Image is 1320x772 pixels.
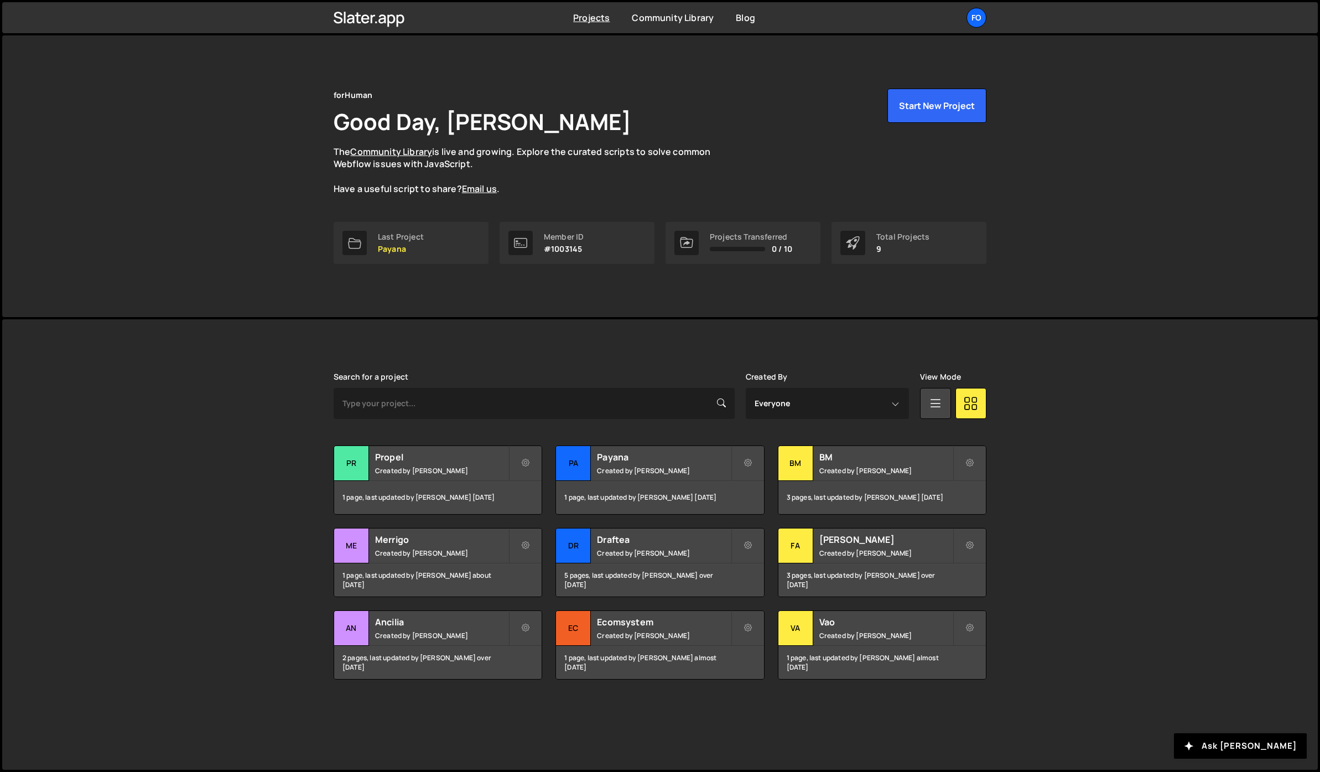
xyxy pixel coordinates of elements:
[375,533,508,546] h2: Merrigo
[334,372,408,381] label: Search for a project
[1174,733,1307,759] button: Ask [PERSON_NAME]
[778,445,986,515] a: BM BM Created by [PERSON_NAME] 3 pages, last updated by [PERSON_NAME] [DATE]
[573,12,610,24] a: Projects
[819,548,953,558] small: Created by [PERSON_NAME]
[819,616,953,628] h2: Vao
[544,245,584,253] p: #1003145
[334,481,542,514] div: 1 page, last updated by [PERSON_NAME] [DATE]
[746,372,788,381] label: Created By
[556,563,763,597] div: 5 pages, last updated by [PERSON_NAME] over [DATE]
[462,183,497,195] a: Email us
[876,245,929,253] p: 9
[375,451,508,463] h2: Propel
[819,533,953,546] h2: [PERSON_NAME]
[597,548,730,558] small: Created by [PERSON_NAME]
[555,610,764,680] a: Ec Ecomsystem Created by [PERSON_NAME] 1 page, last updated by [PERSON_NAME] almost [DATE]
[778,610,986,680] a: Va Vao Created by [PERSON_NAME] 1 page, last updated by [PERSON_NAME] almost [DATE]
[597,533,730,546] h2: Draftea
[556,446,591,481] div: Pa
[375,616,508,628] h2: Ancilia
[597,451,730,463] h2: Payana
[334,610,542,680] a: An Ancilia Created by [PERSON_NAME] 2 pages, last updated by [PERSON_NAME] over [DATE]
[778,481,986,514] div: 3 pages, last updated by [PERSON_NAME] [DATE]
[375,631,508,640] small: Created by [PERSON_NAME]
[778,646,986,679] div: 1 page, last updated by [PERSON_NAME] almost [DATE]
[334,222,488,264] a: Last Project Payana
[334,528,542,597] a: Me Merrigo Created by [PERSON_NAME] 1 page, last updated by [PERSON_NAME] about [DATE]
[819,451,953,463] h2: BM
[350,146,432,158] a: Community Library
[778,528,986,597] a: Fa [PERSON_NAME] Created by [PERSON_NAME] 3 pages, last updated by [PERSON_NAME] over [DATE]
[819,631,953,640] small: Created by [PERSON_NAME]
[375,466,508,475] small: Created by [PERSON_NAME]
[876,232,929,241] div: Total Projects
[555,528,764,597] a: Dr Draftea Created by [PERSON_NAME] 5 pages, last updated by [PERSON_NAME] over [DATE]
[544,232,584,241] div: Member ID
[966,8,986,28] a: fo
[778,563,986,597] div: 3 pages, last updated by [PERSON_NAME] over [DATE]
[334,89,372,102] div: forHuman
[334,446,369,481] div: Pr
[334,529,369,563] div: Me
[778,529,813,563] div: Fa
[819,466,953,475] small: Created by [PERSON_NAME]
[556,529,591,563] div: Dr
[334,563,542,597] div: 1 page, last updated by [PERSON_NAME] about [DATE]
[378,232,424,241] div: Last Project
[334,445,542,515] a: Pr Propel Created by [PERSON_NAME] 1 page, last updated by [PERSON_NAME] [DATE]
[334,611,369,646] div: An
[736,12,755,24] a: Blog
[887,89,986,123] button: Start New Project
[597,616,730,628] h2: Ecomsystem
[334,146,732,195] p: The is live and growing. Explore the curated scripts to solve common Webflow issues with JavaScri...
[334,646,542,679] div: 2 pages, last updated by [PERSON_NAME] over [DATE]
[597,466,730,475] small: Created by [PERSON_NAME]
[556,481,763,514] div: 1 page, last updated by [PERSON_NAME] [DATE]
[632,12,714,24] a: Community Library
[556,611,591,646] div: Ec
[375,548,508,558] small: Created by [PERSON_NAME]
[778,611,813,646] div: Va
[772,245,792,253] span: 0 / 10
[710,232,792,241] div: Projects Transferred
[778,446,813,481] div: BM
[920,372,961,381] label: View Mode
[555,445,764,515] a: Pa Payana Created by [PERSON_NAME] 1 page, last updated by [PERSON_NAME] [DATE]
[334,388,735,419] input: Type your project...
[556,646,763,679] div: 1 page, last updated by [PERSON_NAME] almost [DATE]
[597,631,730,640] small: Created by [PERSON_NAME]
[334,106,631,137] h1: Good Day, [PERSON_NAME]
[378,245,424,253] p: Payana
